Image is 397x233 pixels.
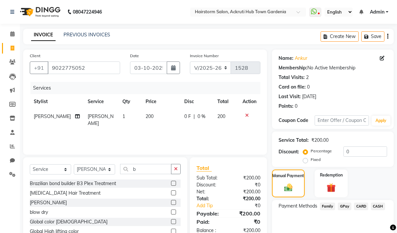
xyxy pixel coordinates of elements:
div: Global color [DEMOGRAPHIC_DATA] [30,218,108,225]
label: Percentage [311,148,332,154]
span: | [194,113,195,120]
th: Total [213,94,239,109]
div: ₹200.00 [228,210,265,217]
div: Services [30,82,265,94]
div: [DATE] [302,93,316,100]
div: ₹200.00 [311,137,329,144]
div: Coupon Code [279,117,315,124]
div: Card on file: [279,84,306,91]
button: Save [361,31,384,42]
a: Ankur [295,55,307,62]
span: GPay [338,203,351,210]
th: Price [142,94,180,109]
b: 08047224946 [73,3,102,21]
div: ₹0 [228,218,265,226]
div: Name: [279,55,293,62]
a: INVOICE [31,29,56,41]
button: Apply [372,116,390,126]
input: Search by Name/Mobile/Email/Code [48,61,120,74]
th: Disc [180,94,213,109]
div: [MEDICAL_DATA] Hair Treatment [30,190,101,197]
span: 1 [122,113,125,119]
div: ₹200.00 [228,175,265,181]
div: [PERSON_NAME] [30,199,67,206]
div: Net: [192,188,228,195]
span: [PERSON_NAME] [34,113,71,119]
div: Discount: [279,148,299,155]
span: Payment Methods [279,203,317,210]
span: [PERSON_NAME] [88,113,113,126]
div: Last Visit: [279,93,301,100]
input: Search or Scan [120,164,171,174]
div: 0 [295,103,297,110]
span: 200 [146,113,154,119]
img: _gift.svg [324,182,339,193]
span: CASH [371,203,385,210]
span: 0 % [198,113,205,120]
span: 200 [217,113,225,119]
div: Payable: [192,210,228,217]
div: Paid: [192,218,228,226]
span: Total [197,165,212,172]
img: logo [17,3,62,21]
button: Create New [321,31,359,42]
div: No Active Membership [279,64,387,71]
button: +91 [30,61,48,74]
label: Date [130,53,139,59]
div: Points: [279,103,293,110]
a: PREVIOUS INVOICES [64,32,110,38]
div: Membership: [279,64,307,71]
img: _cash.svg [282,183,295,193]
div: 2 [306,74,309,81]
div: Service Total: [279,137,309,144]
div: ₹200.00 [228,188,265,195]
div: ₹0 [235,202,265,209]
label: Manual Payment [272,173,304,179]
div: 0 [307,84,310,91]
th: Service [84,94,118,109]
span: CARD [354,203,368,210]
div: ₹200.00 [228,195,265,202]
div: Sub Total: [192,175,228,181]
span: 0 F [184,113,191,120]
div: blow dry [30,209,48,216]
div: Discount: [192,181,228,188]
input: Enter Offer / Coupon Code [315,115,369,126]
div: Total: [192,195,228,202]
label: Client [30,53,40,59]
label: Redemption [320,172,343,178]
th: Action [239,94,260,109]
th: Stylist [30,94,84,109]
label: Fixed [311,157,321,163]
div: ₹0 [228,181,265,188]
span: Admin [370,9,384,16]
th: Qty [118,94,142,109]
div: Brazilian bond builder B3 Plex Treatment [30,180,116,187]
a: Add Tip [192,202,235,209]
label: Invoice Number [190,53,219,59]
span: Family [320,203,335,210]
div: Total Visits: [279,74,305,81]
